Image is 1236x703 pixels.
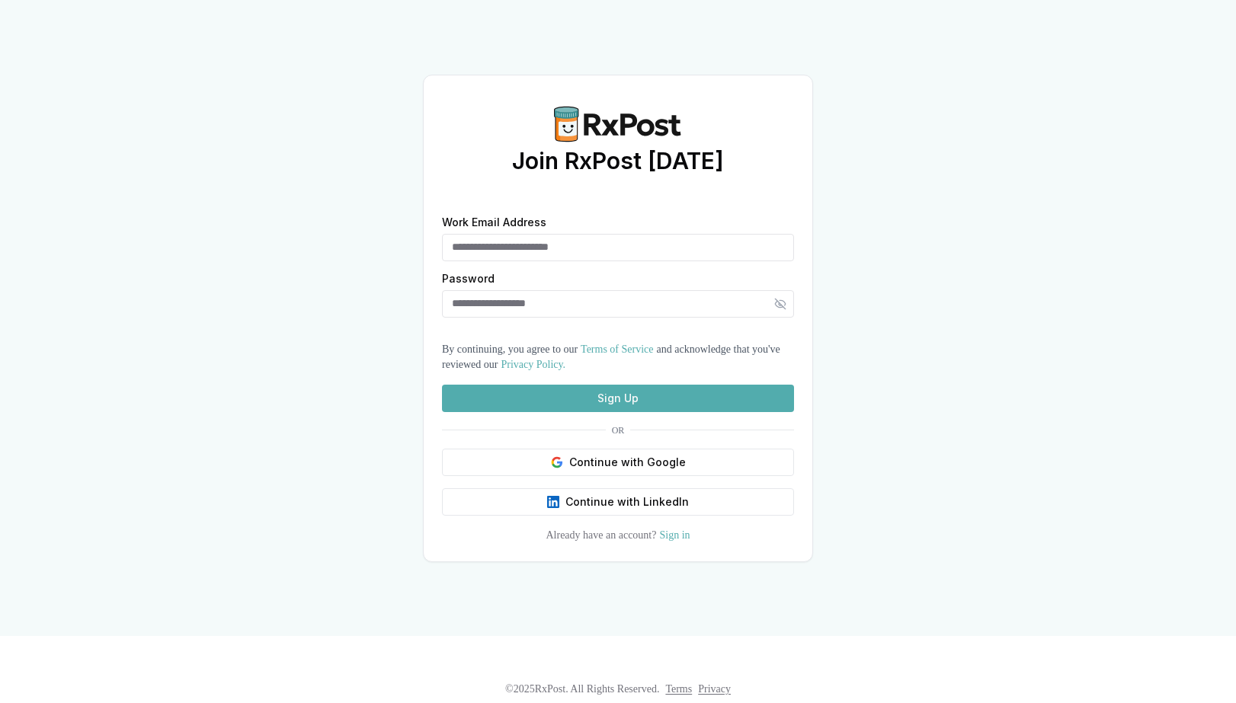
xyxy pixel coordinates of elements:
button: Sign Up [442,385,794,412]
img: RxPost Logo [545,106,691,142]
h1: Join RxPost [DATE] [512,147,724,174]
a: Privacy [698,683,731,695]
div: By continuing, you agree to our and acknowledge that you've reviewed our [442,342,794,372]
a: Terms of Service [581,344,653,355]
button: Continue with Google [442,449,794,476]
img: LinkedIn [547,496,559,508]
a: Terms [665,683,692,695]
button: Continue with LinkedIn [442,488,794,516]
a: Sign in [659,529,690,541]
img: Google [551,456,563,468]
button: Hide password [767,290,794,318]
label: Password [442,273,794,284]
label: Work Email Address [442,217,794,228]
a: Privacy Policy. [501,359,565,370]
span: OR [606,424,631,436]
span: Already have an account? [546,529,656,541]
